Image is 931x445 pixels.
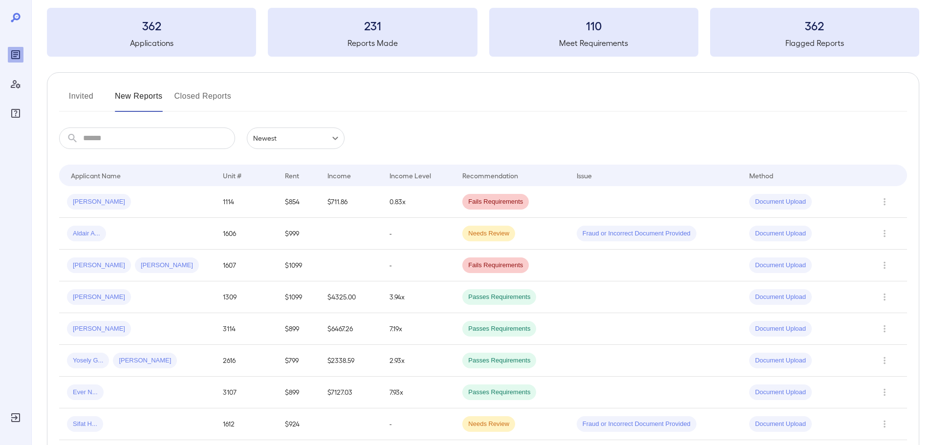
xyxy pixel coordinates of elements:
span: Document Upload [749,356,812,365]
button: Row Actions [877,257,892,273]
div: Rent [285,170,301,181]
button: Row Actions [877,384,892,400]
td: 3107 [215,377,277,408]
td: 3114 [215,313,277,345]
span: Fraud or Incorrect Document Provided [577,420,696,429]
td: 2616 [215,345,277,377]
td: 2.93x [382,345,455,377]
span: Document Upload [749,229,812,238]
h5: Reports Made [268,37,477,49]
h3: 362 [47,18,256,33]
td: 0.83x [382,186,455,218]
button: Row Actions [877,194,892,210]
div: FAQ [8,106,23,121]
span: [PERSON_NAME] [67,197,131,207]
span: Document Upload [749,388,812,397]
button: Row Actions [877,289,892,305]
div: Income [327,170,351,181]
td: $2338.59 [320,345,382,377]
span: [PERSON_NAME] [135,261,199,270]
div: Manage Users [8,76,23,92]
h3: 231 [268,18,477,33]
summary: 362Applications231Reports Made110Meet Requirements362Flagged Reports [47,8,919,57]
div: Income Level [390,170,431,181]
td: - [382,218,455,250]
span: Document Upload [749,197,812,207]
span: [PERSON_NAME] [67,261,131,270]
td: $711.86 [320,186,382,218]
td: - [382,408,455,440]
td: $899 [277,313,320,345]
td: $999 [277,218,320,250]
span: Document Upload [749,324,812,334]
span: Document Upload [749,293,812,302]
td: 1309 [215,281,277,313]
span: Ever N... [67,388,104,397]
button: Closed Reports [174,88,232,112]
h5: Applications [47,37,256,49]
td: - [382,250,455,281]
td: $1099 [277,250,320,281]
span: Needs Review [462,229,515,238]
span: Fails Requirements [462,197,529,207]
div: Newest [247,127,345,149]
span: Document Upload [749,420,812,429]
td: $6467.26 [320,313,382,345]
td: 1612 [215,408,277,440]
h5: Flagged Reports [710,37,919,49]
span: Sifat H... [67,420,103,429]
td: $899 [277,377,320,408]
div: Recommendation [462,170,518,181]
span: Fraud or Incorrect Document Provided [577,229,696,238]
span: Aldair A... [67,229,106,238]
span: [PERSON_NAME] [113,356,177,365]
h3: 110 [489,18,698,33]
span: Passes Requirements [462,356,536,365]
span: Needs Review [462,420,515,429]
td: 1607 [215,250,277,281]
button: Row Actions [877,226,892,241]
td: $854 [277,186,320,218]
td: $799 [277,345,320,377]
td: 3.94x [382,281,455,313]
td: 7.19x [382,313,455,345]
button: Row Actions [877,321,892,337]
td: $7127.03 [320,377,382,408]
span: Fails Requirements [462,261,529,270]
span: Passes Requirements [462,293,536,302]
span: [PERSON_NAME] [67,324,131,334]
div: Method [749,170,773,181]
td: 1114 [215,186,277,218]
button: New Reports [115,88,163,112]
td: $1099 [277,281,320,313]
td: 7.93x [382,377,455,408]
div: Applicant Name [71,170,121,181]
span: Passes Requirements [462,324,536,334]
span: [PERSON_NAME] [67,293,131,302]
span: Document Upload [749,261,812,270]
button: Row Actions [877,353,892,368]
button: Row Actions [877,416,892,432]
td: $924 [277,408,320,440]
span: Passes Requirements [462,388,536,397]
h3: 362 [710,18,919,33]
h5: Meet Requirements [489,37,698,49]
span: Yosely G... [67,356,109,365]
div: Reports [8,47,23,63]
div: Issue [577,170,592,181]
div: Log Out [8,410,23,425]
td: 1606 [215,218,277,250]
div: Unit # [223,170,241,181]
button: Invited [59,88,103,112]
td: $4325.00 [320,281,382,313]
